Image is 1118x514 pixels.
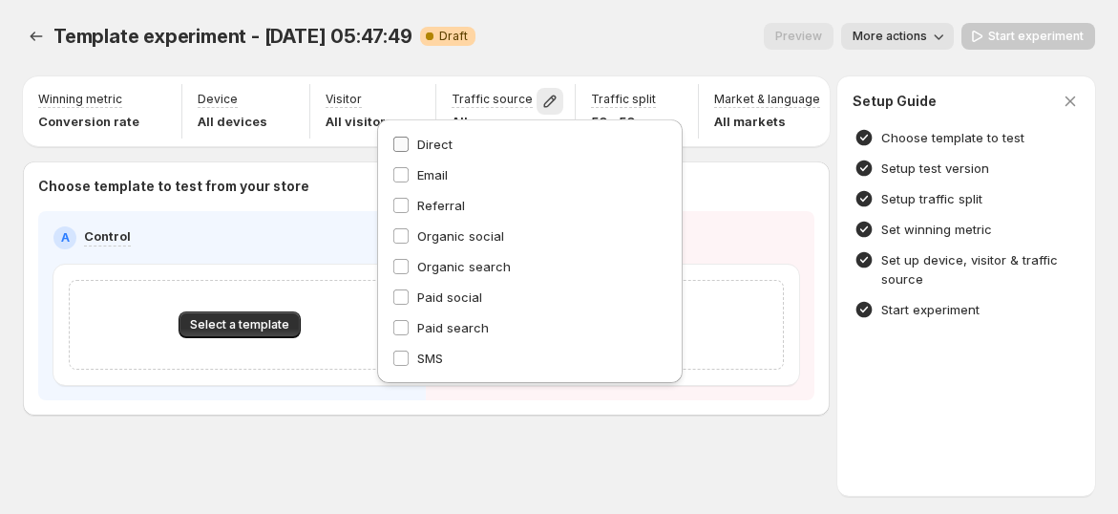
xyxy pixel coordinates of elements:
p: Choose template to test from your store [38,177,814,196]
span: Direct [417,137,453,152]
p: Control [84,226,131,246]
p: Visitor [326,92,362,107]
button: Experiments [23,23,50,50]
p: Traffic split [591,92,656,107]
span: Referral [417,198,465,213]
span: Organic search [417,259,511,274]
p: All sources [452,112,533,131]
h4: Setup test version [881,159,989,178]
span: SMS [417,351,443,366]
p: Market & language [714,92,820,107]
p: Traffic source [452,92,533,107]
h3: Setup Guide [853,92,937,111]
button: More actions [841,23,954,50]
span: Email [417,167,448,182]
span: More actions [853,29,927,44]
span: Paid social [417,289,482,305]
span: Organic social [417,228,504,244]
h4: Set up device, visitor & traffic source [881,250,1078,289]
p: All devices [198,112,267,131]
span: Template experiment - [DATE] 05:47:49 [53,25,412,48]
h4: Set winning metric [881,220,992,239]
h4: Choose template to test [881,128,1024,147]
p: 50 - 50 [591,112,656,131]
button: Select a template [179,311,301,338]
p: Winning metric [38,92,122,107]
span: Paid search [417,320,489,335]
span: Select a template [190,317,289,332]
p: Device [198,92,238,107]
h2: A [61,230,70,246]
h4: Setup traffic split [881,189,982,208]
span: Draft [439,29,468,44]
p: Conversion rate [38,112,139,131]
p: All visitors [326,112,393,131]
p: All markets [714,112,820,131]
h4: Start experiment [881,300,980,319]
